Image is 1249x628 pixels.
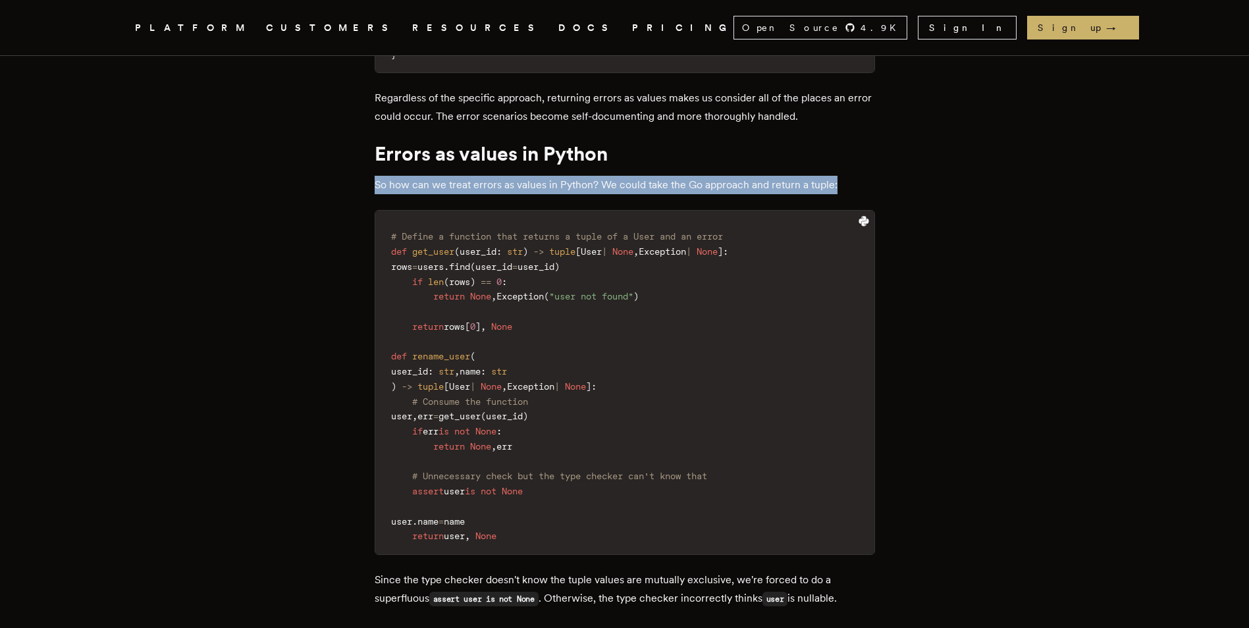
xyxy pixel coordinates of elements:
span: 0 [496,276,502,287]
span: = [438,516,444,527]
span: ( [470,351,475,361]
span: def [391,351,407,361]
span: # Consume the function [412,396,528,407]
span: None [475,426,496,436]
span: | [602,246,607,257]
span: ] [475,321,481,332]
span: get_user [412,246,454,257]
span: len [428,276,444,287]
span: str [438,366,454,377]
span: user_id [486,411,523,421]
span: user_id [460,246,496,257]
span: Exception [496,291,544,301]
span: | [554,381,560,392]
span: None [491,321,512,332]
span: : [428,366,433,377]
span: None [612,246,633,257]
span: | [470,381,475,392]
span: not [481,486,496,496]
span: get_user [438,411,481,421]
span: Open Source [742,21,839,34]
span: str [491,366,507,377]
span: # Unnecessary check but the type checker can't know that [412,471,707,481]
h1: Errors as values in Python [375,142,875,165]
span: user [391,411,412,421]
span: name [417,516,438,527]
span: - [402,381,407,392]
span: ( [444,276,449,287]
code: user [762,592,788,606]
span: , [465,531,470,541]
span: user [444,486,465,496]
span: = [412,261,417,272]
span: return [433,441,465,452]
span: > [407,381,412,392]
span: find [449,261,470,272]
span: None [470,441,491,452]
span: tuple [549,246,575,257]
span: rows [444,321,465,332]
span: 4.9 K [861,21,904,34]
span: rename_user [412,351,470,361]
span: : [496,246,502,257]
p: Since the type checker doesn't know the tuple values are mutually exclusive, we're forced to do a... [375,571,875,608]
span: user [391,516,412,527]
span: , [491,291,496,301]
a: PRICING [632,20,733,36]
span: not [454,426,470,436]
span: ( [454,246,460,257]
span: User [449,381,470,392]
span: , [454,366,460,377]
span: None [481,381,502,392]
span: return [412,321,444,332]
span: | [686,246,691,257]
span: tuple [417,381,444,392]
a: Sign In [918,16,1017,39]
span: - [533,246,539,257]
button: RESOURCES [412,20,543,36]
a: CUSTOMERS [266,20,396,36]
code: assert user is not None [429,592,539,606]
span: # Define a function that returns a tuple of a User and an error [391,231,723,242]
span: 0 [470,321,475,332]
span: name [444,516,465,527]
span: . [444,261,449,272]
span: "user not found" [549,291,633,301]
span: . [412,516,417,527]
button: PLATFORM [135,20,250,36]
span: rows [391,261,412,272]
span: assert [412,486,444,496]
span: > [539,246,544,257]
span: user_id [391,366,428,377]
span: users [417,261,444,272]
span: [ [575,246,581,257]
p: Regardless of the specific approach, returning errors as values makes us consider all of the plac... [375,89,875,126]
span: ( [481,411,486,421]
a: DOCS [558,20,616,36]
span: None [565,381,586,392]
span: : [723,246,728,257]
span: name [460,366,481,377]
span: Exception [639,246,686,257]
span: err [423,426,438,436]
span: is [465,486,475,496]
span: is [438,426,449,436]
span: ) [523,411,528,421]
span: rows [449,276,470,287]
span: , [633,246,639,257]
span: , [491,441,496,452]
span: if [412,426,423,436]
span: return [412,531,444,541]
span: } [391,49,396,60]
span: ] [718,246,723,257]
span: : [502,276,507,287]
span: ( [544,291,549,301]
span: , [412,411,417,421]
span: : [481,366,486,377]
span: user [444,531,465,541]
span: Exception [507,381,554,392]
span: ) [391,381,396,392]
span: , [502,381,507,392]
